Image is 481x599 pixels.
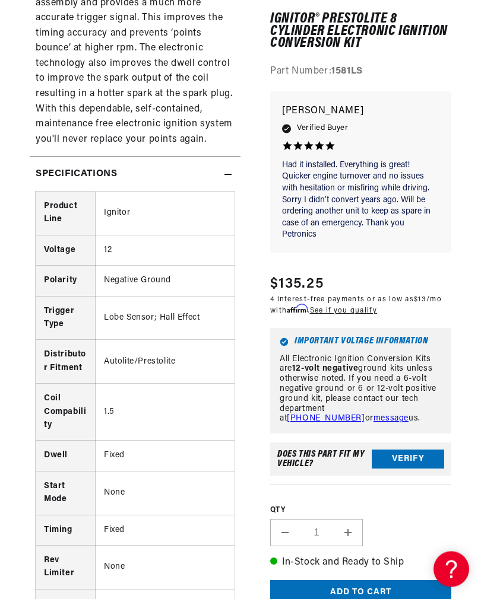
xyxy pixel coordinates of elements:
[36,297,96,340] th: Trigger Type
[36,167,117,183] h2: Specifications
[36,340,96,384] th: Distributor Fitment
[282,104,439,120] p: [PERSON_NAME]
[270,556,451,571] p: In-Stock and Ready to Ship
[297,122,348,135] span: Verified Buyer
[96,546,235,590] td: None
[96,515,235,546] td: Fixed
[374,415,409,423] a: message
[36,266,96,297] th: Polarity
[280,337,442,346] h6: Important Voltage Information
[270,14,451,50] h1: Ignitor® Prestolite 8 Cylinder Electronic Ignition Conversion Kit
[36,441,96,471] th: Dwell
[287,415,365,423] a: [PHONE_NUMBER]
[96,235,235,266] td: 12
[270,295,451,317] p: 4 interest-free payments or as low as /mo with .
[96,471,235,515] td: None
[287,304,308,313] span: Affirm
[36,384,96,441] th: Coil Compability
[96,266,235,297] td: Negative Ground
[310,307,377,314] a: See if you qualify - Learn more about Affirm Financing (opens in modal)
[270,274,324,295] span: $135.25
[36,546,96,590] th: Rev Limiter
[414,297,426,304] span: $13
[96,441,235,471] td: Fixed
[331,67,363,77] strong: 1581LS
[277,450,372,469] div: Does This part fit My vehicle?
[36,192,96,235] th: Product Line
[36,235,96,266] th: Voltage
[36,471,96,515] th: Start Mode
[96,192,235,235] td: Ignitor
[372,450,444,469] button: Verify
[270,506,451,516] label: QTY
[280,355,442,425] p: All Electronic Ignition Conversion Kits are ground kits unless otherwise noted. If you need a 6-v...
[30,158,240,192] summary: Specifications
[282,160,439,241] p: Had it installed. Everything is great! Quicker engine turnover and no issues with hesitation or m...
[36,515,96,546] th: Timing
[96,297,235,340] td: Lobe Sensor; Hall Effect
[96,340,235,384] td: Autolite/Prestolite
[270,65,451,80] div: Part Number:
[292,365,359,374] strong: 12-volt negative
[96,384,235,441] td: 1.5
